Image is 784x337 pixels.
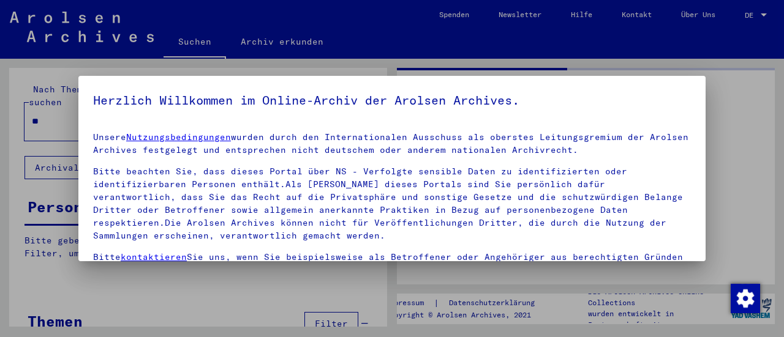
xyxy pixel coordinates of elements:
p: Bitte beachten Sie, dass dieses Portal über NS - Verfolgte sensible Daten zu identifizierten oder... [93,165,691,242]
p: Bitte Sie uns, wenn Sie beispielsweise als Betroffener oder Angehöriger aus berechtigten Gründen ... [93,251,691,276]
img: Zustimmung ändern [731,284,760,313]
h5: Herzlich Willkommen im Online-Archiv der Arolsen Archives. [93,91,691,110]
p: Unsere wurden durch den Internationalen Ausschuss als oberstes Leitungsgremium der Arolsen Archiv... [93,131,691,157]
a: Nutzungsbedingungen [126,131,231,143]
a: kontaktieren [121,251,187,262]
